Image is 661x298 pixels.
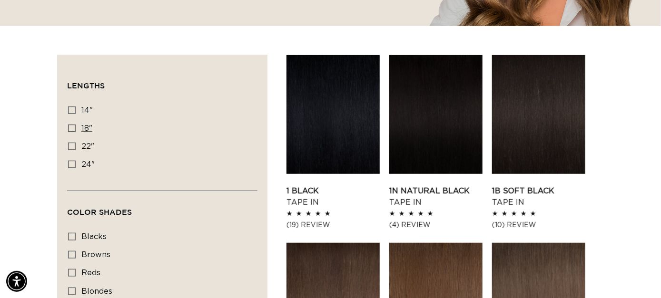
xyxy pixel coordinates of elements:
[81,269,100,277] span: reds
[81,288,112,295] span: blondes
[6,271,27,292] div: Accessibility Menu
[67,65,257,99] summary: Lengths (0 selected)
[81,161,95,168] span: 24"
[613,252,661,298] iframe: Chat Widget
[286,185,380,208] a: 1 Black Tape In
[81,106,93,114] span: 14"
[81,233,107,240] span: blacks
[492,185,585,208] a: 1B Soft Black Tape In
[81,125,92,132] span: 18"
[81,143,94,150] span: 22"
[67,81,105,90] span: Lengths
[67,191,257,225] summary: Color Shades (0 selected)
[81,251,110,259] span: browns
[389,185,483,208] a: 1N Natural Black Tape In
[67,208,132,216] span: Color Shades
